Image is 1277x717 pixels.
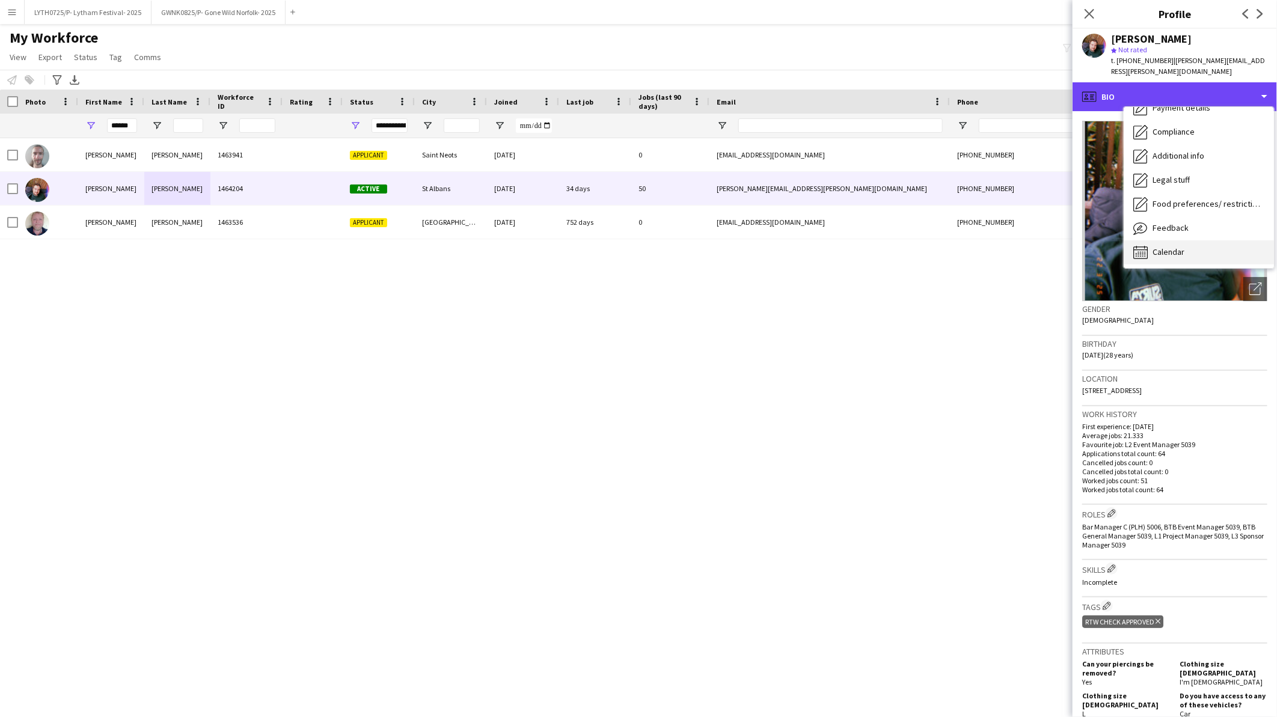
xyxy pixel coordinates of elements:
[10,52,26,63] span: View
[1082,691,1170,709] h5: Clothing size [DEMOGRAPHIC_DATA]
[1082,522,1264,549] span: Bar Manager C (PLH) 5006, BTB Event Manager 5039, BTB General Manager 5039, L1 Project Manager 50...
[709,138,950,171] div: [EMAIL_ADDRESS][DOMAIN_NAME]
[105,49,127,65] a: Tag
[1180,691,1267,709] h5: Do you have access to any of these vehicles?
[1082,563,1267,575] h3: Skills
[717,97,736,106] span: Email
[25,178,49,202] img: Duncan Harper
[1111,56,1174,65] span: t. [PHONE_NUMBER]
[1124,216,1274,240] div: Feedback
[1124,144,1274,168] div: Additional info
[1180,659,1267,677] h5: Clothing size [DEMOGRAPHIC_DATA]
[559,172,631,205] div: 34 days
[210,206,283,239] div: 1463536
[1082,440,1267,449] p: Favourite job: L2 Event Manager 5039
[1153,150,1204,161] span: Additional info
[1124,192,1274,216] div: Food preferences/ restrictions
[152,1,286,24] button: GWNK0825/P- Gone Wild Norfolk- 2025
[107,118,137,133] input: First Name Filter Input
[422,97,436,106] span: City
[1124,168,1274,192] div: Legal stuff
[559,206,631,239] div: 752 days
[350,120,361,131] button: Open Filter Menu
[350,97,373,106] span: Status
[1124,96,1274,120] div: Payment details
[1082,316,1154,325] span: [DEMOGRAPHIC_DATA]
[78,206,144,239] div: [PERSON_NAME]
[1082,373,1267,384] h3: Location
[1082,646,1267,657] h3: Attributes
[144,172,210,205] div: [PERSON_NAME]
[1082,467,1267,476] p: Cancelled jobs total count: 0
[25,97,46,106] span: Photo
[210,172,283,205] div: 1464204
[1082,485,1267,494] p: Worked jobs total count: 64
[69,49,102,65] a: Status
[38,52,62,63] span: Export
[85,120,96,131] button: Open Filter Menu
[350,185,387,194] span: Active
[1082,304,1267,314] h3: Gender
[631,172,709,205] div: 50
[1153,126,1195,137] span: Compliance
[1082,600,1267,612] h3: Tags
[109,52,122,63] span: Tag
[290,97,313,106] span: Rating
[129,49,166,65] a: Comms
[1073,6,1277,22] h3: Profile
[738,118,943,133] input: Email Filter Input
[1153,222,1189,233] span: Feedback
[494,120,505,131] button: Open Filter Menu
[152,120,162,131] button: Open Filter Menu
[487,172,559,205] div: [DATE]
[1082,578,1267,587] p: Incomplete
[709,172,950,205] div: [PERSON_NAME][EMAIL_ADDRESS][PERSON_NAME][DOMAIN_NAME]
[25,1,152,24] button: LYTH0725/P- Lytham Festival- 2025
[78,172,144,205] div: [PERSON_NAME]
[709,206,950,239] div: [EMAIL_ADDRESS][DOMAIN_NAME]
[218,120,228,131] button: Open Filter Menu
[1082,338,1267,349] h3: Birthday
[415,206,487,239] div: [GEOGRAPHIC_DATA]
[979,118,1097,133] input: Phone Filter Input
[1124,120,1274,144] div: Compliance
[950,138,1104,171] div: [PHONE_NUMBER]
[444,118,480,133] input: City Filter Input
[1082,677,1092,686] span: Yes
[415,172,487,205] div: St Albans
[5,49,31,65] a: View
[74,52,97,63] span: Status
[950,172,1104,205] div: [PHONE_NUMBER]
[210,138,283,171] div: 1463941
[1111,56,1265,76] span: | [PERSON_NAME][EMAIL_ADDRESS][PERSON_NAME][DOMAIN_NAME]
[10,29,98,47] span: My Workforce
[566,97,593,106] span: Last job
[144,206,210,239] div: [PERSON_NAME]
[516,118,552,133] input: Joined Filter Input
[239,118,275,133] input: Workforce ID Filter Input
[1153,174,1190,185] span: Legal stuff
[1082,431,1267,440] p: Average jobs: 21.333
[173,118,203,133] input: Last Name Filter Input
[1118,45,1147,54] span: Not rated
[487,206,559,239] div: [DATE]
[25,144,49,168] img: Duncan Gale
[1153,102,1210,113] span: Payment details
[85,97,122,106] span: First Name
[494,97,518,106] span: Joined
[350,218,387,227] span: Applicant
[1082,350,1133,359] span: [DATE] (28 years)
[25,212,49,236] img: Duncan Marsh
[1082,507,1267,520] h3: Roles
[957,120,968,131] button: Open Filter Menu
[422,120,433,131] button: Open Filter Menu
[50,73,64,87] app-action-btn: Advanced filters
[1082,422,1267,431] p: First experience: [DATE]
[1082,449,1267,458] p: Applications total count: 64
[1153,198,1264,209] span: Food preferences/ restrictions
[1243,277,1267,301] div: Open photos pop-in
[34,49,67,65] a: Export
[950,206,1104,239] div: [PHONE_NUMBER]
[631,206,709,239] div: 0
[1082,121,1267,301] img: Crew avatar or photo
